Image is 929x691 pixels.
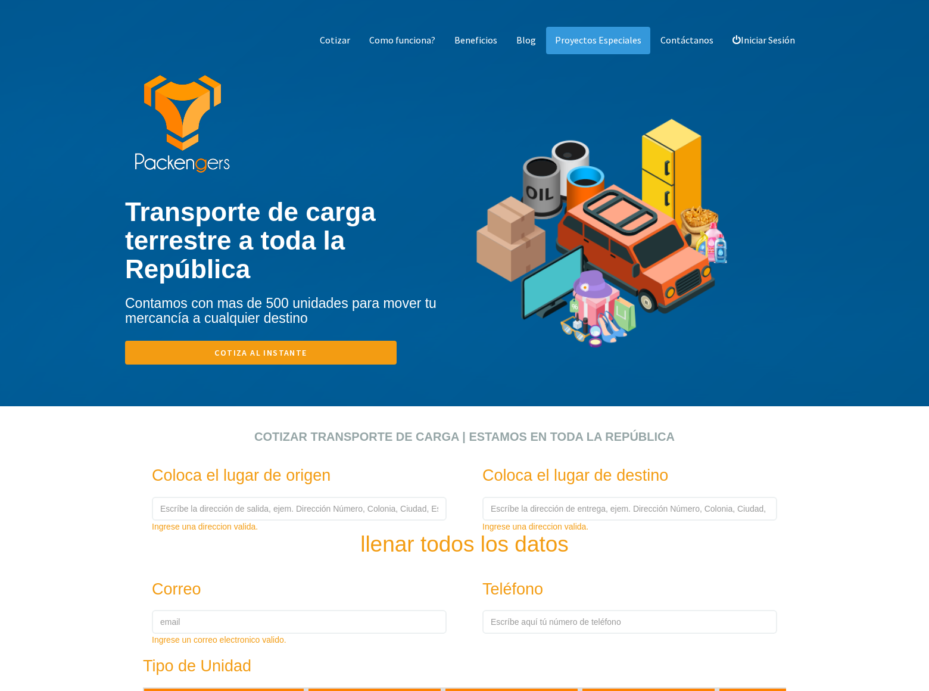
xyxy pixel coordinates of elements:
[651,27,722,54] a: Contáctanos
[143,658,731,676] h3: Tipo de Unidad
[125,341,397,365] a: Cotiza al instante
[152,581,420,599] h3: Correo
[125,197,376,284] b: Transporte de carga terrestre a toda la República
[724,27,804,54] a: Iniciar Sesión
[152,610,447,634] input: email
[445,27,506,54] a: Beneficios
[311,27,359,54] a: Cotizar
[152,634,447,646] div: Ingrese un correo electronico valido.
[143,430,786,443] h2: Cotizar transporte de carga | Estamos en toda la República
[152,521,447,533] div: Ingrese una direccion valida.
[482,467,751,485] h3: Coloca el lugar de destino
[482,521,777,533] div: Ingrese una direccion valida.
[360,27,444,54] a: Como funciona?
[134,75,230,174] img: packengers
[482,610,777,634] input: Escríbe aquí tú número de teléfono
[473,78,731,407] img: tipos de mercancia de transporte de carga
[9,406,920,418] div: click para cotizar
[152,467,420,485] h3: Coloca el lugar de origen
[482,497,777,521] input: Escríbe la dirección de entrega, ejem. Dirección Número, Colonia, Ciudad, Estado, Código Postal.
[482,581,751,599] h3: Teléfono
[507,27,545,54] a: Blog
[546,27,650,54] a: Proyectos Especiales
[152,497,447,521] input: Escríbe la dirección de salida, ejem. Dirección Número, Colonia, Ciudad, Estado, Código Postal.
[125,296,464,326] h4: Contamos con mas de 500 unidades para mover tu mercancía a cualquier destino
